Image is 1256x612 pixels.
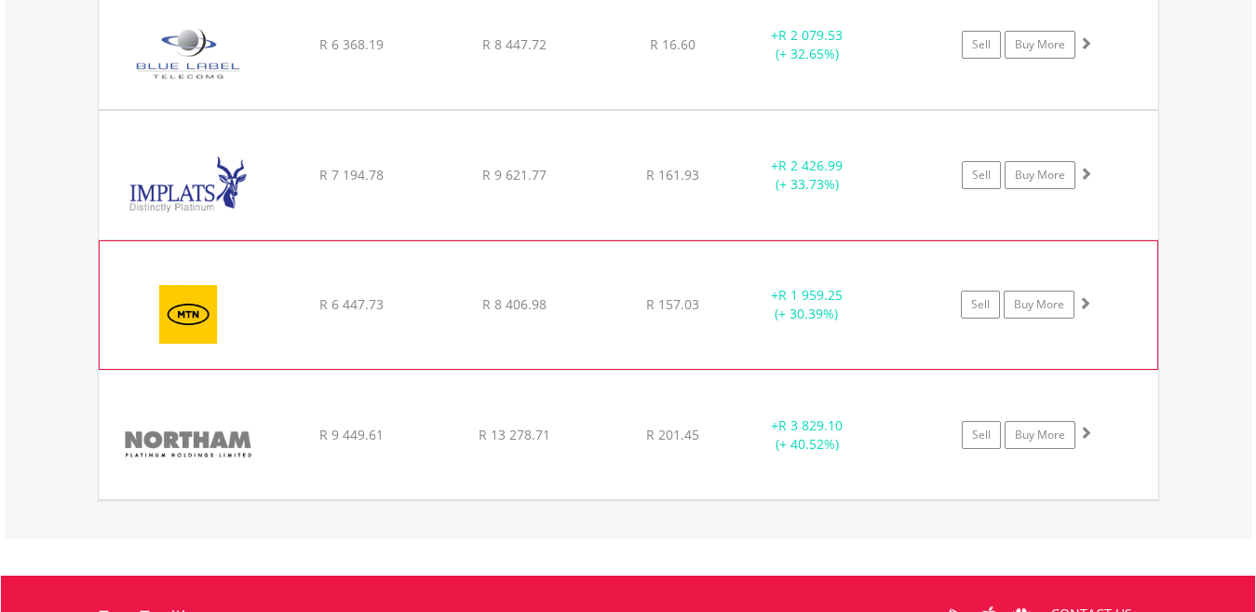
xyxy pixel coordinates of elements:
[1004,291,1074,319] a: Buy More
[778,156,843,174] span: R 2 426.99
[319,426,384,443] span: R 9 449.61
[319,166,384,184] span: R 7 194.78
[778,416,843,434] span: R 3 829.10
[737,416,878,454] div: + (+ 40.52%)
[778,286,843,304] span: R 1 959.25
[319,35,384,53] span: R 6 368.19
[962,421,1001,449] a: Sell
[646,166,699,184] span: R 161.93
[319,295,384,313] span: R 6 447.73
[479,426,550,443] span: R 13 278.71
[737,156,878,194] div: + (+ 33.73%)
[482,35,547,53] span: R 8 447.72
[778,26,843,44] span: R 2 079.53
[108,134,268,235] img: EQU.ZA.IMP.png
[482,295,547,313] span: R 8 406.98
[962,161,1001,189] a: Sell
[646,426,699,443] span: R 201.45
[736,286,876,323] div: + (+ 30.39%)
[108,394,268,495] img: EQU.ZA.NPH.png
[646,295,699,313] span: R 157.03
[1005,31,1075,59] a: Buy More
[962,31,1001,59] a: Sell
[108,4,268,104] img: EQU.ZA.BLU.png
[961,291,1000,319] a: Sell
[1005,421,1075,449] a: Buy More
[650,35,696,53] span: R 16.60
[482,166,547,184] span: R 9 621.77
[737,26,878,63] div: + (+ 32.65%)
[109,265,269,363] img: EQU.ZA.MTN.png
[1005,161,1075,189] a: Buy More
